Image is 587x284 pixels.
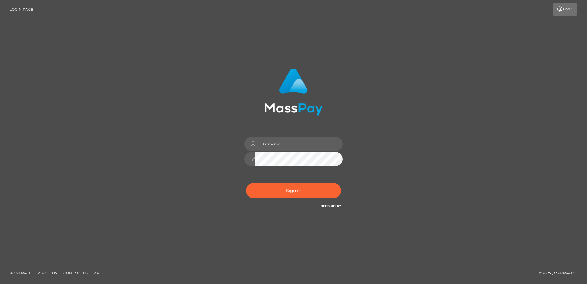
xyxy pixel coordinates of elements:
button: Sign in [246,183,341,198]
a: Login Page [10,3,33,16]
a: Contact Us [61,268,90,278]
a: API [91,268,103,278]
input: Username... [255,137,343,151]
a: Login [553,3,577,16]
img: MassPay Login [264,69,323,116]
div: © 2025 , MassPay Inc. [539,270,582,277]
a: About Us [35,268,60,278]
a: Homepage [7,268,34,278]
a: Need Help? [321,204,341,208]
